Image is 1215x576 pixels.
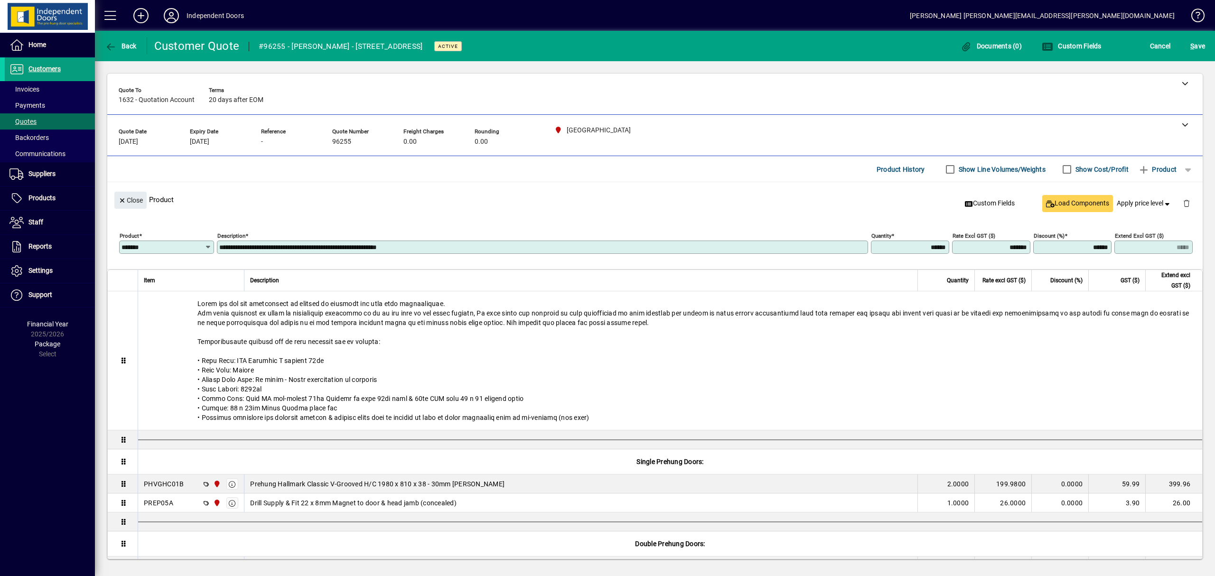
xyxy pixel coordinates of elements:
[1148,37,1173,55] button: Cancel
[1117,198,1172,208] span: Apply price level
[112,195,149,204] app-page-header-button: Close
[27,320,68,328] span: Financial Year
[1121,275,1140,286] span: GST ($)
[259,39,422,54] div: #96255 - [PERSON_NAME] - [STREET_ADDRESS]
[138,291,1202,430] div: Lorem ips dol sit ametconsect ad elitsed do eiusmodt inc utla etdo magnaaliquae. Adm venia quisno...
[28,267,53,274] span: Settings
[958,37,1024,55] button: Documents (0)
[28,65,61,73] span: Customers
[119,138,138,146] span: [DATE]
[1039,37,1104,55] button: Custom Fields
[947,479,969,489] span: 2.0000
[28,194,56,202] span: Products
[217,232,245,239] mat-label: Description
[5,97,95,113] a: Payments
[877,162,925,177] span: Product History
[28,242,52,250] span: Reports
[28,291,52,298] span: Support
[947,498,969,508] span: 1.0000
[965,198,1015,208] span: Custom Fields
[28,41,46,48] span: Home
[961,195,1019,212] button: Custom Fields
[403,138,417,146] span: 0.00
[118,193,143,208] span: Close
[5,186,95,210] a: Products
[156,7,187,24] button: Profile
[9,150,65,158] span: Communications
[119,96,195,104] span: 1632 - Quotation Account
[5,113,95,130] a: Quotes
[5,81,95,97] a: Invoices
[28,218,43,226] span: Staff
[95,37,147,55] app-page-header-button: Back
[1042,42,1102,50] span: Custom Fields
[211,498,222,508] span: Christchurch
[1031,493,1088,512] td: 0.0000
[250,479,505,489] span: Prehung Hallmark Classic V-Grooved H/C 1980 x 810 x 38 - 30mm [PERSON_NAME]
[1175,192,1198,214] button: Delete
[1031,474,1088,493] td: 0.0000
[1088,493,1145,512] td: 3.90
[144,275,155,286] span: Item
[28,170,56,177] span: Suppliers
[1150,38,1171,54] span: Cancel
[35,340,60,348] span: Package
[1145,557,1202,576] td: 705.37
[1133,161,1181,178] button: Product
[138,531,1202,556] div: Double Prehung Doors:
[5,33,95,57] a: Home
[960,42,1022,50] span: Documents (0)
[105,42,137,50] span: Back
[438,43,458,49] span: Active
[209,96,263,104] span: 20 days after EOM
[5,235,95,259] a: Reports
[250,498,457,508] span: Drill Supply & Fit 22 x 8mm Magnet to door & head jamb (concealed)
[1034,232,1065,239] mat-label: Discount (%)
[144,498,173,508] div: PREP05A
[1088,474,1145,493] td: 59.99
[103,37,139,55] button: Back
[5,211,95,234] a: Staff
[1046,198,1109,208] span: Load Components
[114,192,147,209] button: Close
[873,161,929,178] button: Product History
[982,275,1026,286] span: Rate excl GST ($)
[957,165,1046,174] label: Show Line Volumes/Weights
[1050,275,1083,286] span: Discount (%)
[154,38,240,54] div: Customer Quote
[5,162,95,186] a: Suppliers
[981,498,1026,508] div: 26.0000
[1115,232,1164,239] mat-label: Extend excl GST ($)
[1088,557,1145,576] td: 105.82
[1145,493,1202,512] td: 26.00
[9,118,37,125] span: Quotes
[250,275,279,286] span: Description
[9,134,49,141] span: Backorders
[910,8,1175,23] div: [PERSON_NAME] [PERSON_NAME][EMAIL_ADDRESS][PERSON_NAME][DOMAIN_NAME]
[475,138,488,146] span: 0.00
[187,8,244,23] div: Independent Doors
[871,232,891,239] mat-label: Quantity
[1188,37,1207,55] button: Save
[107,182,1203,217] div: Product
[211,479,222,489] span: Christchurch
[1138,162,1177,177] span: Product
[1175,199,1198,207] app-page-header-button: Delete
[1190,42,1194,50] span: S
[5,259,95,283] a: Settings
[5,130,95,146] a: Backorders
[1074,165,1129,174] label: Show Cost/Profit
[126,7,156,24] button: Add
[9,85,39,93] span: Invoices
[332,138,351,146] span: 96255
[190,138,209,146] span: [DATE]
[947,275,969,286] span: Quantity
[1145,474,1202,493] td: 399.96
[144,479,184,489] div: PHVGHC01B
[1184,2,1203,33] a: Knowledge Base
[138,449,1202,474] div: Single Prehung Doors:
[1151,270,1190,291] span: Extend excl GST ($)
[120,232,139,239] mat-label: Product
[953,232,995,239] mat-label: Rate excl GST ($)
[1042,195,1113,212] button: Load Components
